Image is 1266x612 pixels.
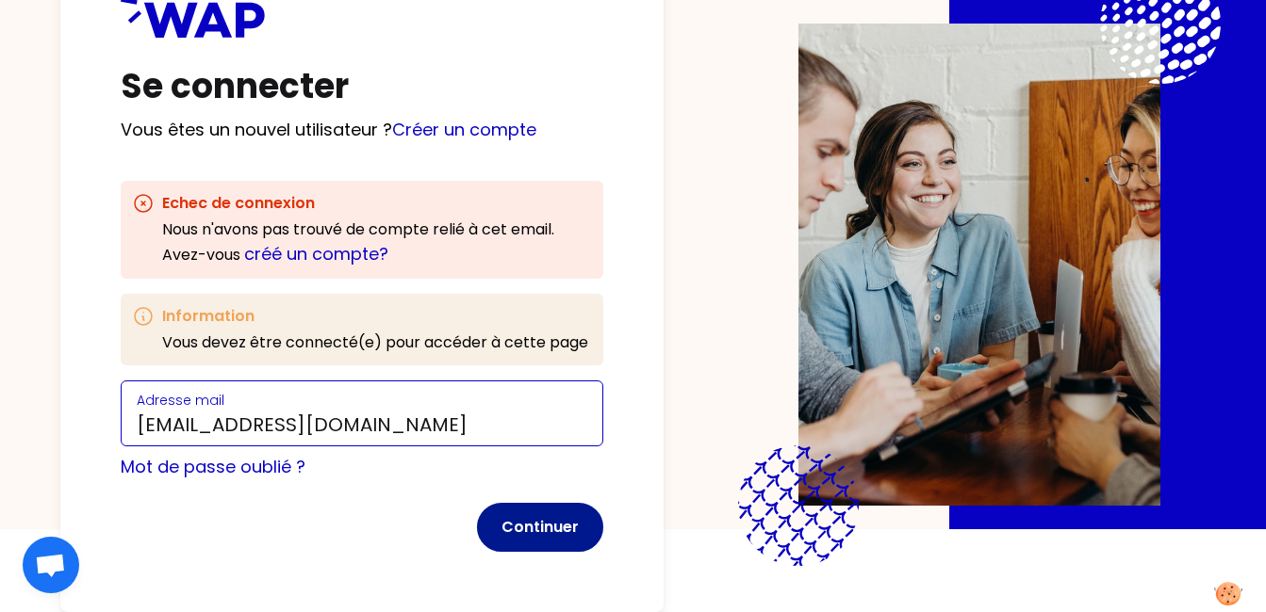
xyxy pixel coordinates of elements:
h3: Echec de connexion [162,192,592,215]
a: Créer un compte [392,118,536,141]
h3: Information [162,305,588,328]
div: Nous n'avons pas trouvé de compte relié à cet email . Avez-vous [162,218,592,267]
p: Vous êtes un nouvel utilisateur ? [121,117,603,143]
h1: Se connecter [121,68,603,105]
button: Continuer [477,503,603,552]
a: Mot de passe oublié ? [121,455,305,478]
img: Description [798,24,1160,506]
a: créé un compte? [244,242,388,266]
label: Adresse mail [137,391,224,410]
div: Ouvrir le chat [23,537,79,593]
p: Vous devez être connecté(e) pour accéder à cette page [162,331,588,354]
